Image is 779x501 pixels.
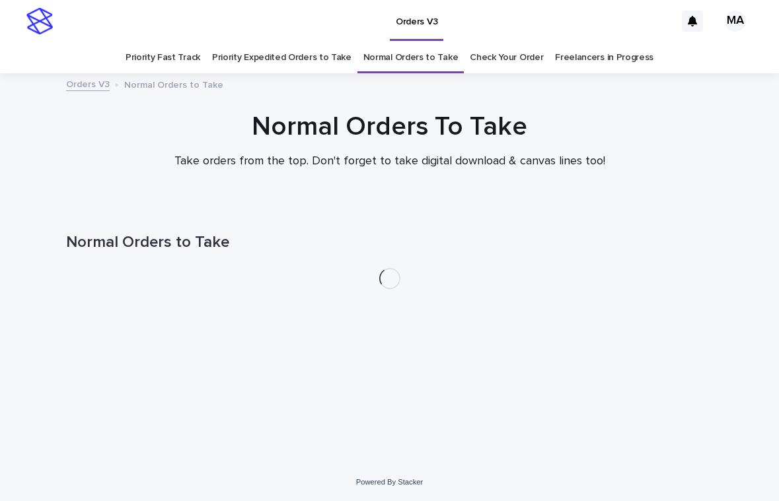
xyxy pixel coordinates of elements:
p: Normal Orders to Take [124,77,223,91]
h1: Normal Orders To Take [66,111,714,143]
a: Priority Expedited Orders to Take [212,42,352,73]
a: Powered By Stacker [356,478,423,486]
a: Normal Orders to Take [363,42,459,73]
h1: Normal Orders to Take [66,233,714,252]
img: stacker-logo-s-only.png [26,8,53,34]
a: Freelancers in Progress [555,42,653,73]
a: Check Your Order [470,42,543,73]
div: MA [725,11,746,32]
a: Priority Fast Track [126,42,200,73]
p: Take orders from the top. Don't forget to take digital download & canvas lines too! [126,154,654,169]
a: Orders V3 [66,76,110,91]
